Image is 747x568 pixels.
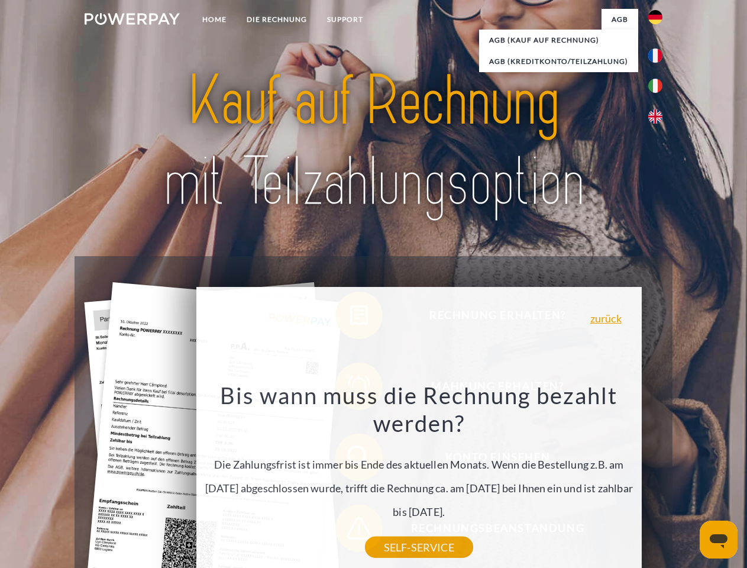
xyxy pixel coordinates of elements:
[203,381,635,438] h3: Bis wann muss die Rechnung bezahlt werden?
[602,9,638,30] a: agb
[113,57,634,227] img: title-powerpay_de.svg
[237,9,317,30] a: DIE RECHNUNG
[648,79,662,93] img: it
[700,521,738,559] iframe: Schaltfläche zum Öffnen des Messaging-Fensters
[479,51,638,72] a: AGB (Kreditkonto/Teilzahlung)
[192,9,237,30] a: Home
[648,49,662,63] img: fr
[317,9,373,30] a: SUPPORT
[648,109,662,124] img: en
[479,30,638,51] a: AGB (Kauf auf Rechnung)
[590,313,622,324] a: zurück
[85,13,180,25] img: logo-powerpay-white.svg
[203,381,635,547] div: Die Zahlungsfrist ist immer bis Ende des aktuellen Monats. Wenn die Bestellung z.B. am [DATE] abg...
[365,537,473,558] a: SELF-SERVICE
[648,10,662,24] img: de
